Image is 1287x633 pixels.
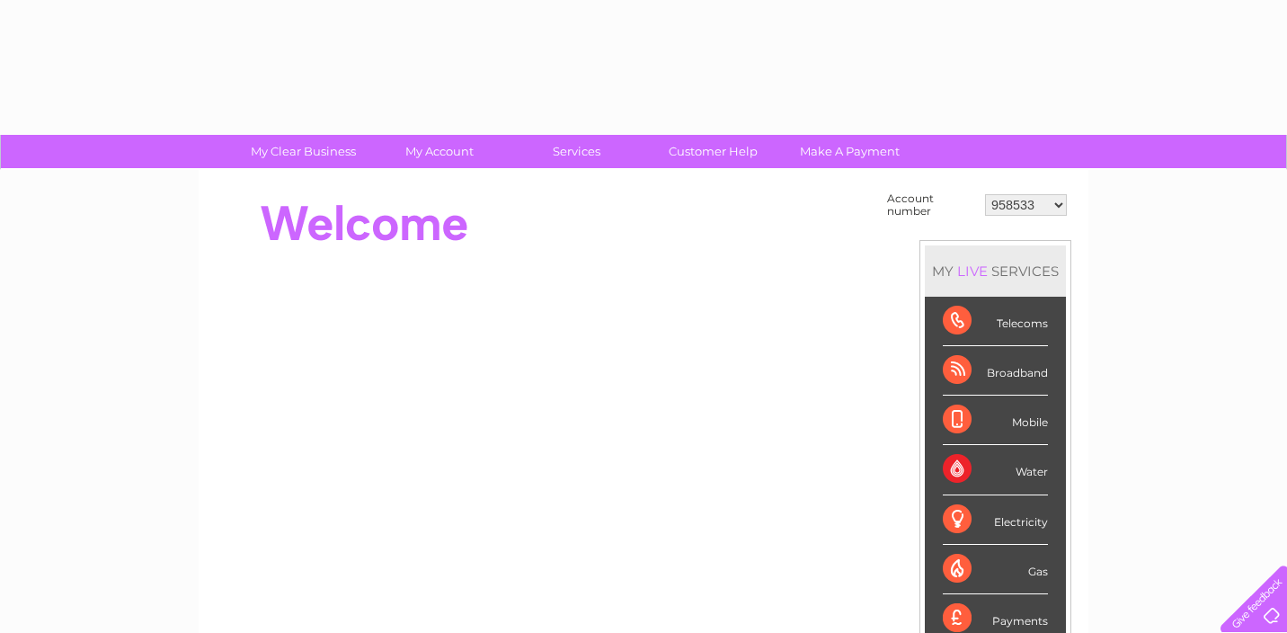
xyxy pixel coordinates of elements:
div: MY SERVICES [925,245,1066,297]
a: Services [502,135,651,168]
div: Water [943,445,1048,495]
div: Electricity [943,495,1048,545]
td: Account number [883,188,981,222]
div: Broadband [943,346,1048,396]
div: Telecoms [943,297,1048,346]
div: Gas [943,545,1048,594]
div: LIVE [954,263,991,280]
a: My Account [366,135,514,168]
div: Mobile [943,396,1048,445]
a: Make A Payment [776,135,924,168]
a: Customer Help [639,135,787,168]
a: My Clear Business [229,135,377,168]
